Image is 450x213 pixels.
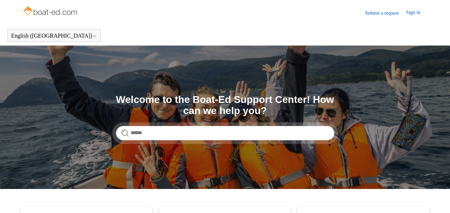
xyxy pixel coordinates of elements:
button: English ([GEOGRAPHIC_DATA]) [11,33,97,39]
input: Search [116,126,334,140]
h1: Welcome to the Boat-Ed Support Center! How can we help you? [116,94,334,117]
img: Boat-Ed Help Center home page [23,4,79,19]
div: Live chat [431,194,450,213]
a: Submit a request [365,9,406,17]
a: Sign in [406,9,427,17]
